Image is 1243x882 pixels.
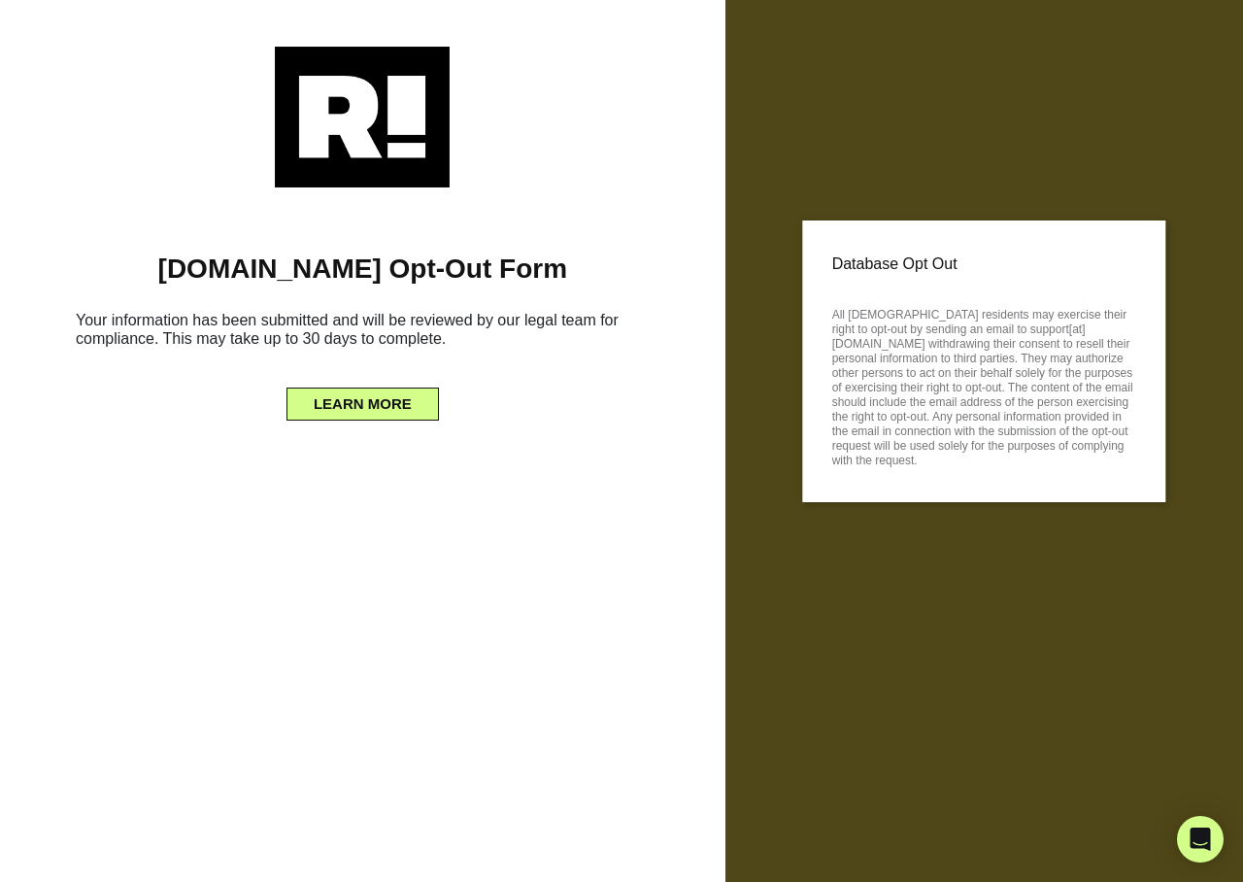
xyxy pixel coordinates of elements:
h6: Your information has been submitted and will be reviewed by our legal team for compliance. This m... [29,303,696,363]
p: All [DEMOGRAPHIC_DATA] residents may exercise their right to opt-out by sending an email to suppo... [832,302,1136,468]
h1: [DOMAIN_NAME] Opt-Out Form [29,253,696,286]
div: Open Intercom Messenger [1177,816,1224,863]
button: LEARN MORE [286,388,439,421]
a: LEARN MORE [286,390,439,406]
img: Retention.com [275,47,450,187]
p: Database Opt Out [832,250,1136,279]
